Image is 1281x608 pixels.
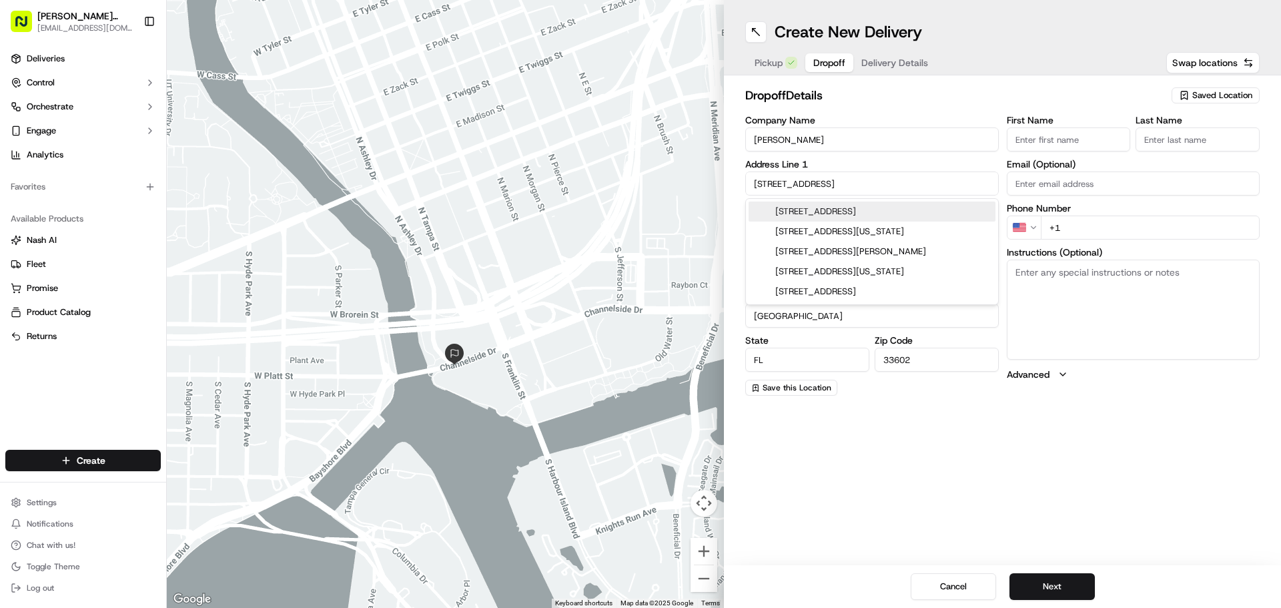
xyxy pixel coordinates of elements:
[111,243,115,254] span: •
[37,23,133,33] button: [EMAIL_ADDRESS][DOMAIN_NAME]
[1192,89,1252,101] span: Saved Location
[813,56,845,69] span: Dropoff
[118,243,145,254] span: [DATE]
[745,160,999,169] label: Address Line 1
[27,282,58,294] span: Promise
[5,493,161,512] button: Settings
[5,48,161,69] a: Deliveries
[27,244,37,254] img: 1736555255976-a54dd68f-1ca7-489b-9aae-adbdc363a1c4
[11,258,155,270] a: Fleet
[27,234,57,246] span: Nash AI
[749,222,995,242] div: [STREET_ADDRESS][US_STATE]
[701,599,720,607] a: Terms (opens in new tab)
[1041,216,1260,240] input: Enter phone number
[745,336,869,345] label: State
[5,176,161,198] div: Favorites
[13,230,35,252] img: Grace Nketiah
[745,348,869,372] input: Enter state
[13,300,24,310] div: 📗
[1166,52,1260,73] button: Swap locations
[755,56,783,69] span: Pickup
[749,262,995,282] div: [STREET_ADDRESS][US_STATE]
[60,127,219,141] div: Start new chat
[27,101,73,113] span: Orchestrate
[13,194,35,216] img: Grace Nketiah
[27,125,56,137] span: Engage
[691,538,717,565] button: Zoom in
[27,306,91,318] span: Product Catalog
[5,254,161,275] button: Fleet
[745,115,999,125] label: Company Name
[5,326,161,347] button: Returns
[745,172,999,196] input: Enter address
[170,591,214,608] a: Open this area in Google Maps (opens a new window)
[27,53,65,65] span: Deliveries
[13,127,37,151] img: 1736555255976-a54dd68f-1ca7-489b-9aae-adbdc363a1c4
[77,454,105,467] span: Create
[749,242,995,262] div: [STREET_ADDRESS][PERSON_NAME]
[13,13,40,40] img: Nash
[691,565,717,592] button: Zoom out
[1007,172,1260,196] input: Enter email address
[620,599,693,607] span: Map data ©2025 Google
[27,208,37,218] img: 1736555255976-a54dd68f-1ca7-489b-9aae-adbdc363a1c4
[5,302,161,323] button: Product Catalog
[5,230,161,251] button: Nash AI
[1007,160,1260,169] label: Email (Optional)
[1136,127,1260,151] input: Enter last name
[1007,204,1260,213] label: Phone Number
[775,21,922,43] h1: Create New Delivery
[11,330,155,342] a: Returns
[133,331,161,341] span: Pylon
[27,149,63,161] span: Analytics
[1007,248,1260,257] label: Instructions (Optional)
[749,202,995,222] div: [STREET_ADDRESS]
[207,171,243,187] button: See all
[126,298,214,312] span: API Documentation
[5,120,161,141] button: Engage
[27,258,46,270] span: Fleet
[5,557,161,576] button: Toggle Theme
[27,298,102,312] span: Knowledge Base
[5,278,161,299] button: Promise
[5,144,161,166] a: Analytics
[41,243,108,254] span: [PERSON_NAME]
[27,519,73,529] span: Notifications
[227,131,243,147] button: Start new chat
[745,198,999,305] div: Suggestions
[1007,368,1049,381] label: Advanced
[27,540,75,551] span: Chat with us!
[60,141,183,151] div: We're available if you need us!
[5,450,161,471] button: Create
[11,234,155,246] a: Nash AI
[5,72,161,93] button: Control
[27,583,54,593] span: Log out
[113,300,123,310] div: 💻
[875,336,999,345] label: Zip Code
[1136,115,1260,125] label: Last Name
[5,536,161,555] button: Chat with us!
[763,382,831,393] span: Save this Location
[11,282,155,294] a: Promise
[118,207,145,218] span: [DATE]
[37,9,133,23] button: [PERSON_NAME] BBQ
[11,306,155,318] a: Product Catalog
[1172,56,1238,69] span: Swap locations
[875,348,999,372] input: Enter zip code
[745,380,837,396] button: Save this Location
[170,591,214,608] img: Google
[27,497,57,508] span: Settings
[691,490,717,517] button: Map camera controls
[1007,127,1131,151] input: Enter first name
[41,207,108,218] span: [PERSON_NAME]
[13,53,243,75] p: Welcome 👋
[5,5,138,37] button: [PERSON_NAME] BBQ[EMAIL_ADDRESS][DOMAIN_NAME]
[861,56,928,69] span: Delivery Details
[5,515,161,533] button: Notifications
[1172,86,1260,105] button: Saved Location
[107,293,220,317] a: 💻API Documentation
[5,579,161,597] button: Log out
[28,127,52,151] img: 4920774857489_3d7f54699973ba98c624_72.jpg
